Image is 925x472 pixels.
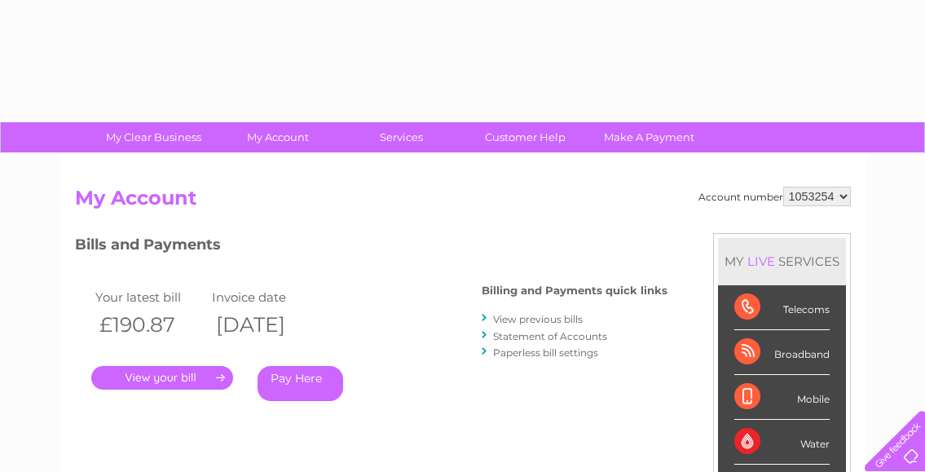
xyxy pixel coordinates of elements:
[208,286,325,308] td: Invoice date
[734,420,830,465] div: Water
[458,122,592,152] a: Customer Help
[493,313,583,325] a: View previous bills
[744,254,778,269] div: LIVE
[258,366,343,401] a: Pay Here
[91,366,233,390] a: .
[493,330,607,342] a: Statement of Accounts
[86,122,221,152] a: My Clear Business
[91,286,209,308] td: Your latest bill
[734,375,830,420] div: Mobile
[718,238,846,285] div: MY SERVICES
[698,187,851,206] div: Account number
[582,122,716,152] a: Make A Payment
[75,233,667,262] h3: Bills and Payments
[734,330,830,375] div: Broadband
[734,285,830,330] div: Telecoms
[334,122,469,152] a: Services
[91,308,209,342] th: £190.87
[493,346,598,359] a: Paperless bill settings
[482,285,667,297] h4: Billing and Payments quick links
[210,122,345,152] a: My Account
[75,187,851,218] h2: My Account
[208,308,325,342] th: [DATE]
